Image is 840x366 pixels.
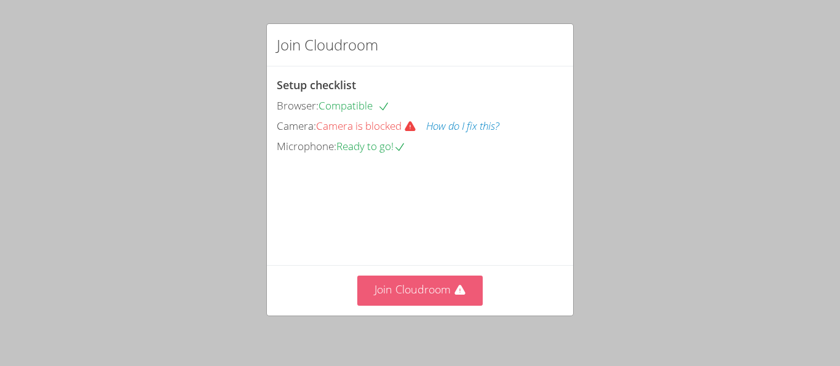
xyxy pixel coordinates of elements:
[316,119,426,133] span: Camera is blocked
[426,117,499,135] button: How do I fix this?
[336,139,406,153] span: Ready to go!
[277,119,316,133] span: Camera:
[277,98,319,113] span: Browser:
[357,276,483,306] button: Join Cloudroom
[277,139,336,153] span: Microphone:
[319,98,390,113] span: Compatible
[277,34,378,56] h2: Join Cloudroom
[277,78,356,92] span: Setup checklist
